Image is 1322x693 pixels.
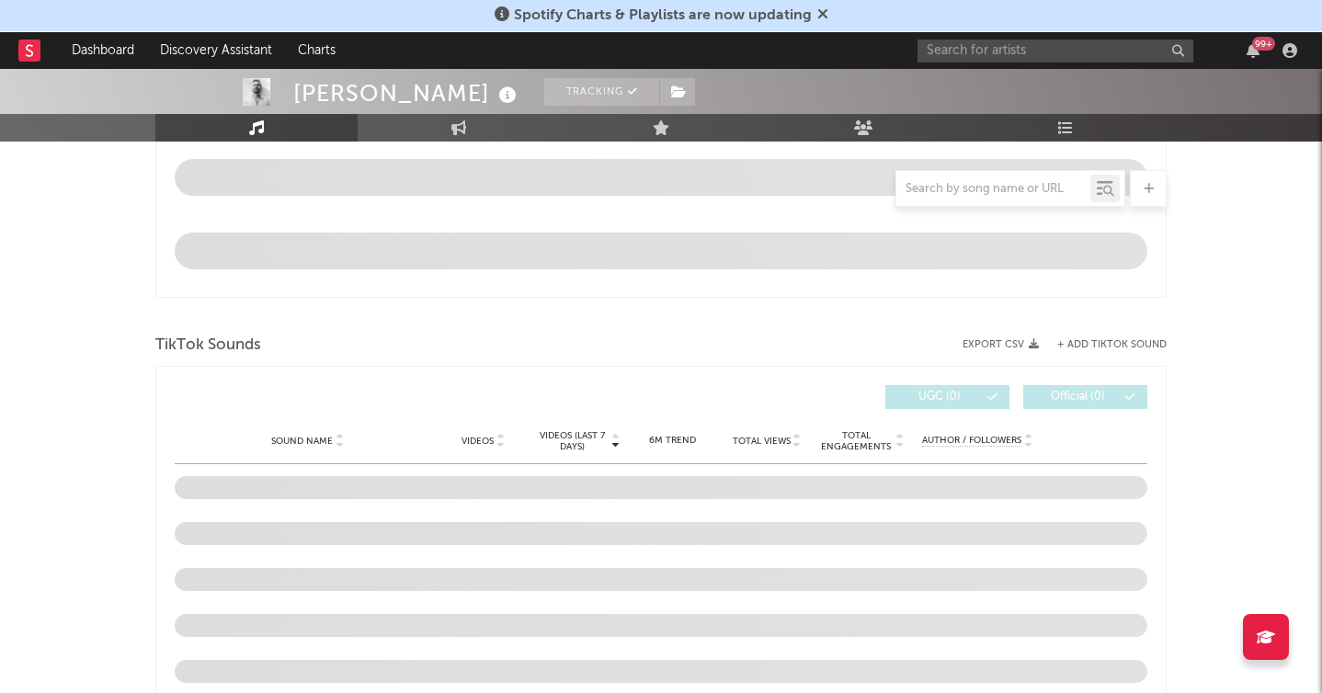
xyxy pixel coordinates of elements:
span: Total Engagements [819,430,894,452]
a: Dashboard [59,32,147,69]
span: Videos (last 7 days) [535,430,610,452]
div: [PERSON_NAME] [293,78,521,108]
button: Tracking [544,78,659,106]
span: Videos [462,436,494,447]
div: 99 + [1252,37,1275,51]
button: Export CSV [963,339,1039,350]
span: Official ( 0 ) [1035,392,1120,403]
input: Search by song name or URL [896,182,1090,197]
span: Sound Name [271,436,333,447]
span: TikTok Sounds [155,335,261,357]
span: UGC ( 0 ) [897,392,982,403]
a: Discovery Assistant [147,32,285,69]
span: Spotify Charts & Playlists are now updating [514,8,812,23]
div: 6M Trend [630,434,715,448]
button: + Add TikTok Sound [1039,340,1167,350]
a: Charts [285,32,348,69]
span: Dismiss [817,8,828,23]
input: Search for artists [917,40,1193,62]
span: Author / Followers [922,435,1021,447]
button: 99+ [1247,43,1259,58]
button: Official(0) [1023,385,1147,409]
button: + Add TikTok Sound [1057,340,1167,350]
button: UGC(0) [885,385,1009,409]
span: Total Views [733,436,791,447]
